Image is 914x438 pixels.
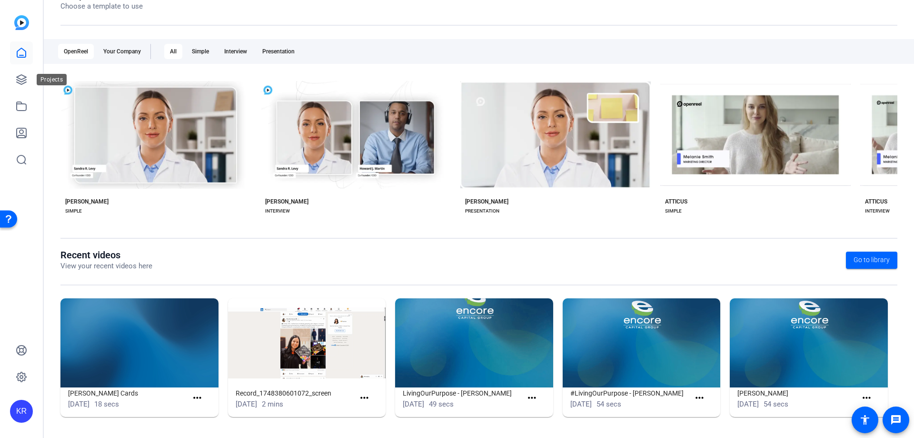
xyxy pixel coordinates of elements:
[14,15,29,30] img: blue-gradient.svg
[68,387,188,399] h1: [PERSON_NAME] Cards
[186,44,215,59] div: Simple
[665,207,682,215] div: SIMPLE
[68,400,89,408] span: [DATE]
[262,400,283,408] span: 2 mins
[10,400,33,423] div: KR
[764,400,788,408] span: 54 secs
[570,400,592,408] span: [DATE]
[854,255,890,265] span: Go to library
[60,1,143,12] p: Choose a template to use
[65,207,82,215] div: SIMPLE
[526,392,538,404] mat-icon: more_horiz
[570,387,690,399] h1: #LivingOurPurpose - [PERSON_NAME]
[846,252,897,269] a: Go to library
[257,44,300,59] div: Presentation
[60,298,219,387] img: Chelsea Wagner Cards
[665,198,687,205] div: ATTICUS
[730,298,888,387] img: Arlene
[358,392,370,404] mat-icon: more_horiz
[228,298,386,387] img: Record_1748380601072_screen
[890,414,902,426] mat-icon: message
[465,207,499,215] div: PRESENTATION
[219,44,253,59] div: Interview
[694,392,705,404] mat-icon: more_horiz
[596,400,621,408] span: 54 secs
[403,387,522,399] h1: LivingOurPurpose - [PERSON_NAME]
[60,261,152,272] p: View your recent videos here
[859,414,871,426] mat-icon: accessibility
[236,400,257,408] span: [DATE]
[265,207,290,215] div: INTERVIEW
[395,298,553,387] img: LivingOurPurpose - Chelsea Wagner
[429,400,454,408] span: 49 secs
[403,400,424,408] span: [DATE]
[865,198,887,205] div: ATTICUS
[37,74,67,85] div: Projects
[865,207,890,215] div: INTERVIEW
[861,392,873,404] mat-icon: more_horiz
[465,198,508,205] div: [PERSON_NAME]
[737,400,759,408] span: [DATE]
[164,44,182,59] div: All
[94,400,119,408] span: 18 secs
[98,44,147,59] div: Your Company
[563,298,721,387] img: #LivingOurPurpose - Arlene
[265,198,308,205] div: [PERSON_NAME]
[58,44,94,59] div: OpenReel
[236,387,355,399] h1: Record_1748380601072_screen
[60,249,152,261] h1: Recent videos
[737,387,857,399] h1: [PERSON_NAME]
[65,198,109,205] div: [PERSON_NAME]
[191,392,203,404] mat-icon: more_horiz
